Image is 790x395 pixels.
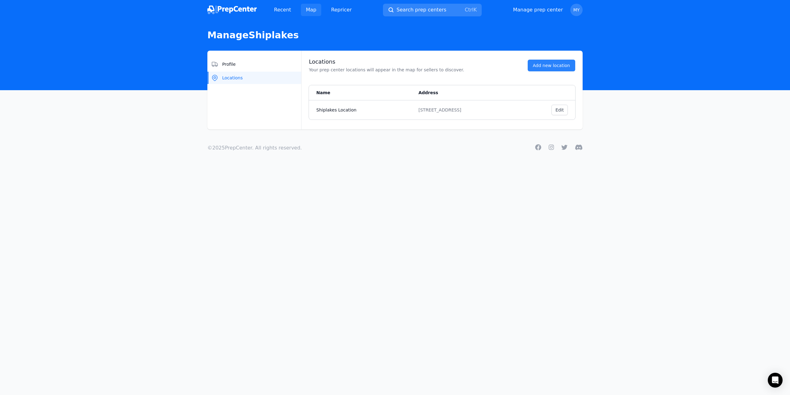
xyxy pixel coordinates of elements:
[513,6,563,14] a: Manage prep center
[207,144,302,152] p: © 2025 PrepCenter. All rights reserved.
[415,85,518,100] th: Address
[222,61,236,67] span: Profile
[397,6,446,14] span: Search prep centers
[207,6,257,14] img: PrepCenter
[316,107,411,113] div: Shiplakes Location
[269,4,296,16] a: Recent
[465,7,473,13] kbd: Ctrl
[222,75,243,81] span: Locations
[570,4,583,16] button: MY
[309,67,508,73] p: Your prep center locations will appear in the map for sellers to discover.
[474,7,477,13] kbd: K
[309,58,508,65] h2: Locations
[418,107,515,113] div: [STREET_ADDRESS]
[326,4,357,16] a: Repricer
[301,4,321,16] a: Map
[573,8,580,12] span: MY
[309,85,415,100] th: Name
[383,4,482,16] button: Search prep centersCtrlK
[768,373,783,388] div: Open Intercom Messenger
[207,30,583,41] h1: Manage Shiplakes
[551,105,568,115] button: Edit
[528,60,576,71] button: Add new location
